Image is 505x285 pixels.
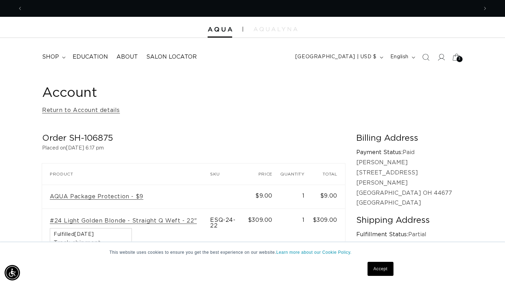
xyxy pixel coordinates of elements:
[312,185,345,209] td: $9.00
[5,265,20,280] div: Accessibility Menu
[112,49,142,65] a: About
[295,53,377,61] span: [GEOGRAPHIC_DATA] | USD $
[356,230,463,240] p: Partial
[210,209,248,267] td: ESQ-24-22
[312,209,345,267] td: $309.00
[42,53,59,61] span: shop
[54,239,101,247] a: Track shipment
[210,164,248,185] th: SKU
[42,164,210,185] th: Product
[142,49,201,65] a: Salon Locator
[276,250,352,255] a: Learn more about our Cookie Policy.
[312,164,345,185] th: Total
[54,232,128,237] span: Fulfilled
[255,193,272,199] span: $9.00
[42,85,463,102] h1: Account
[254,27,297,31] img: aqualyna.com
[280,185,312,209] td: 1
[208,27,232,32] img: Aqua Hair Extensions
[356,215,463,226] h2: Shipping Address
[477,2,493,15] button: Next announcement
[50,193,143,200] a: AQUA Package Protection - $9
[291,51,386,64] button: [GEOGRAPHIC_DATA] | USD $
[356,158,463,208] p: [PERSON_NAME] [STREET_ADDRESS][PERSON_NAME] [GEOGRAPHIC_DATA] OH 44677 [GEOGRAPHIC_DATA]
[248,164,280,185] th: Price
[42,105,120,115] a: Return to Account details
[280,164,312,185] th: Quantity
[42,144,345,153] p: Placed on
[356,147,463,158] p: Paid
[116,53,138,61] span: About
[146,53,197,61] span: Salon Locator
[458,56,461,62] span: 3
[356,150,403,155] strong: Payment Status:
[418,49,433,65] summary: Search
[248,217,272,223] span: $309.00
[356,133,463,144] h2: Billing Address
[38,49,68,65] summary: shop
[12,2,28,15] button: Previous announcement
[50,217,197,225] a: #24 Light Golden Blonde - Straight Q Weft - 22"
[368,262,393,276] a: Accept
[280,209,312,267] td: 1
[42,133,345,144] h2: Order SH-106875
[68,49,112,65] a: Education
[386,51,418,64] button: English
[74,232,94,237] time: [DATE]
[66,146,104,151] time: [DATE] 6:17 pm
[356,232,408,237] strong: Fulfillment Status:
[109,249,396,256] p: This website uses cookies to ensure you get the best experience on our website.
[470,251,505,285] iframe: Chat Widget
[73,53,108,61] span: Education
[390,53,409,61] span: English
